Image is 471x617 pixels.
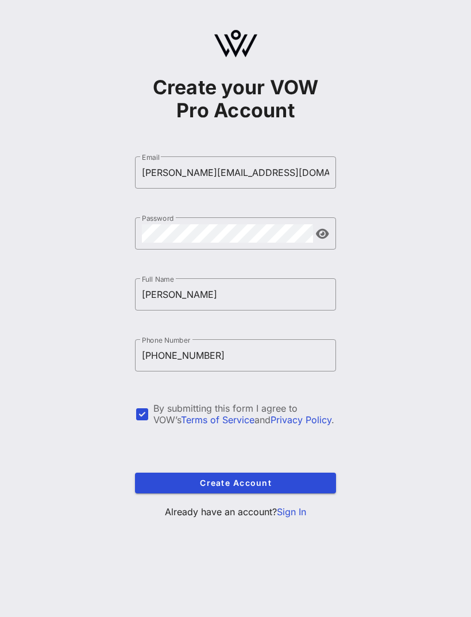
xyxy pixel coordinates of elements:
a: Sign In [277,506,306,518]
label: Password [142,214,174,223]
img: logo.svg [214,30,257,58]
h1: Create your VOW Pro Account [135,76,336,122]
p: Already have an account? [135,505,336,519]
button: append icon [316,228,329,240]
span: Create Account [144,478,327,488]
div: By submitting this form I agree to VOW’s and . [153,403,336,426]
label: Email [142,153,160,162]
button: Create Account [135,473,336,493]
label: Full Name [142,275,174,283]
label: Phone Number [142,336,190,344]
a: Privacy Policy [271,414,331,426]
a: Terms of Service [181,414,254,426]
